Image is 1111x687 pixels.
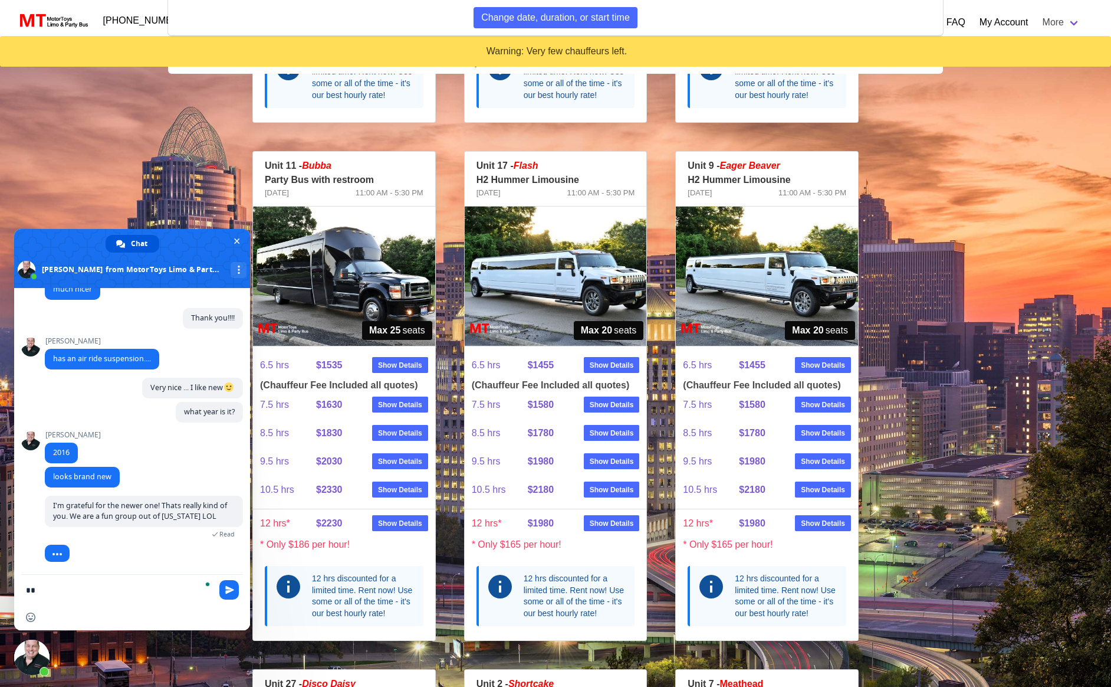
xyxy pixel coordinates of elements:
[801,360,845,371] strong: Show Details
[378,456,422,467] strong: Show Details
[528,518,554,528] strong: $1980
[378,428,422,439] strong: Show Details
[739,485,765,495] strong: $2180
[720,161,780,171] em: Eager Beaver
[801,428,845,439] strong: Show Details
[378,360,422,371] strong: Show Details
[32,68,41,78] img: tab_domain_overview_orange.svg
[688,187,712,199] span: [DATE]
[26,613,35,622] span: Insert an emoji
[792,323,823,338] strong: Max 20
[528,400,554,410] strong: $1580
[683,447,739,476] span: 9.5 hrs
[130,70,199,77] div: Keywords by Traffic
[312,573,416,619] div: 12 hrs discounted for a limited time. Rent now! Use some or all of the time - it's our best hourl...
[260,447,316,476] span: 9.5 hrs
[302,161,331,171] em: Bubba
[801,485,845,495] strong: Show Details
[683,351,739,380] span: 6.5 hrs
[19,31,28,40] img: website_grey.svg
[253,207,435,346] img: 11%2001.jpg
[739,428,765,438] strong: $1780
[683,419,739,447] span: 8.5 hrs
[316,485,343,495] strong: $2330
[801,400,845,410] strong: Show Details
[53,472,111,482] span: looks brand new
[362,321,432,340] span: seats
[465,538,647,552] p: * Only $165 per hour!
[265,187,289,199] span: [DATE]
[260,391,316,419] span: 7.5 hrs
[476,159,635,173] p: Unit 17 -
[676,207,858,346] img: 09%2001.jpg
[260,380,428,391] h4: (Chauffeur Fee Included all quotes)
[476,173,635,187] p: H2 Hummer Limousine
[53,354,151,364] span: has an air ride suspension....
[739,400,765,410] strong: $1580
[19,19,28,28] img: logo_orange.svg
[946,15,965,30] a: FAQ
[739,456,765,466] strong: $1980
[590,428,634,439] strong: Show Details
[472,391,528,419] span: 7.5 hrs
[33,19,58,28] div: v 4.0.25
[979,15,1028,30] a: My Account
[574,321,644,340] span: seats
[96,9,195,32] a: [PHONE_NUMBER]
[465,207,647,346] img: 17%2001.jpg
[739,518,765,528] strong: $1980
[369,323,400,338] strong: Max 25
[683,509,739,538] span: 12 hrs*
[106,235,159,253] a: Chat
[524,573,628,619] div: 12 hrs discounted for a limited time. Rent now! Use some or all of the time - it's our best hourl...
[581,323,612,338] strong: Max 20
[53,447,70,457] span: 2016
[260,476,316,504] span: 10.5 hrs
[231,235,243,247] span: Close chat
[688,173,846,187] p: H2 Hummer Limousine
[265,173,423,187] p: Party Bus with restroom
[378,518,422,529] strong: Show Details
[53,500,227,521] span: I'm grateful for the newer one! Thats really kind of you. We are a fun group out of [US_STATE] LOL
[590,456,634,467] strong: Show Details
[528,428,554,438] strong: $1780
[191,313,235,323] span: Thank you!!!!
[472,476,528,504] span: 10.5 hrs
[590,518,634,529] strong: Show Details
[253,538,435,552] p: * Only $186 per hour!
[801,456,845,467] strong: Show Details
[472,380,640,391] h4: (Chauffeur Fee Included all quotes)
[524,55,628,101] div: 12 hrs discounted for a limited time. Rent now! Use some or all of the time - it's our best hourl...
[735,573,839,619] div: 12 hrs discounted for a limited time. Rent now! Use some or all of the time - it's our best hourl...
[688,159,846,173] p: Unit 9 -
[312,55,416,101] div: 12 hrs discounted for a limited time. Rent now! Use some or all of the time - it's our best hourl...
[31,31,130,40] div: Domain: [DOMAIN_NAME]
[378,485,422,495] strong: Show Details
[260,351,316,380] span: 6.5 hrs
[567,187,635,199] span: 11:00 AM - 5:30 PM
[801,518,845,529] strong: Show Details
[150,382,235,392] span: Very nice ... I like new
[735,55,839,101] div: 12 hrs discounted for a limited time. Rent now! Use some or all of the time - it's our best hourl...
[184,407,235,417] span: what year is it?
[316,400,343,410] strong: $1630
[590,400,634,410] strong: Show Details
[219,530,235,538] span: Read
[590,485,634,495] strong: Show Details
[1036,11,1087,34] a: More
[378,400,422,410] strong: Show Details
[472,419,528,447] span: 8.5 hrs
[472,509,528,538] span: 12 hrs*
[17,12,89,29] img: MotorToys Logo
[26,575,215,604] textarea: To enrich screen reader interactions, please activate Accessibility in Grammarly extension settings
[528,456,554,466] strong: $1980
[481,11,630,25] span: Change date, duration, or start time
[45,431,101,439] span: [PERSON_NAME]
[785,321,855,340] span: seats
[590,360,634,371] strong: Show Details
[265,159,423,173] p: Unit 11 -
[131,235,147,253] span: Chat
[316,456,343,466] strong: $2030
[528,485,554,495] strong: $2180
[474,7,637,28] button: Change date, duration, or start time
